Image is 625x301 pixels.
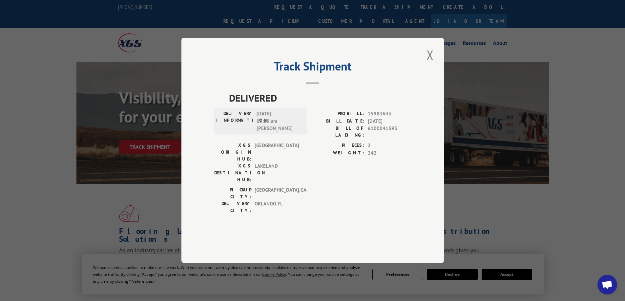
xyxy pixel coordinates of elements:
[214,200,251,214] label: DELIVERY CITY:
[425,46,436,64] button: Close modal
[313,110,365,118] label: PROBILL:
[368,110,411,118] span: 15983643
[368,149,411,157] span: 242
[313,142,365,150] label: PIECES:
[214,142,251,163] label: XGS ORIGIN HUB:
[597,275,617,294] a: Open chat
[255,142,299,163] span: [GEOGRAPHIC_DATA]
[214,62,411,74] h2: Track Shipment
[313,125,365,139] label: BILL OF LADING:
[255,187,299,200] span: [GEOGRAPHIC_DATA] , GA
[368,142,411,150] span: 2
[313,118,365,125] label: BILL DATE:
[257,110,301,133] span: [DATE] 09:59 am [PERSON_NAME]
[214,187,251,200] label: PICKUP CITY:
[255,200,299,214] span: ORLANDO , FL
[255,163,299,183] span: LAKELAND
[214,163,251,183] label: XGS DESTINATION HUB:
[368,118,411,125] span: [DATE]
[229,91,411,105] span: DELIVERED
[368,125,411,139] span: 6100041593
[313,149,365,157] label: WEIGHT:
[216,110,253,133] label: DELIVERY INFORMATION:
